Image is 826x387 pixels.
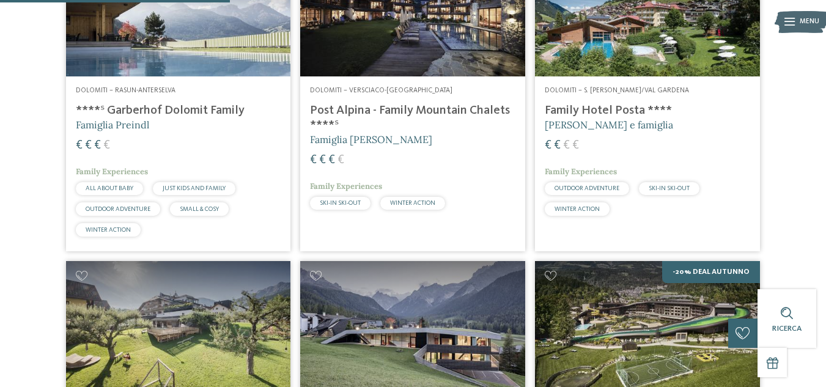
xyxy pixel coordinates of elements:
span: € [310,154,317,166]
h4: ****ˢ Garberhof Dolomit Family [76,103,281,118]
span: OUTDOOR ADVENTURE [86,206,150,212]
span: SMALL & COSY [180,206,219,212]
span: Famiglia [PERSON_NAME] [310,133,432,146]
span: SKI-IN SKI-OUT [649,185,690,191]
span: Dolomiti – S. [PERSON_NAME]/Val Gardena [545,87,689,94]
span: WINTER ACTION [86,227,131,233]
span: [PERSON_NAME] e famiglia [545,119,673,131]
span: € [554,139,561,152]
span: € [103,139,110,152]
span: € [85,139,92,152]
span: € [76,139,83,152]
span: € [328,154,335,166]
span: Famiglia Preindl [76,119,149,131]
span: € [563,139,570,152]
span: Dolomiti – Versciaco-[GEOGRAPHIC_DATA] [310,87,452,94]
span: JUST KIDS AND FAMILY [163,185,226,191]
span: € [319,154,326,166]
span: Dolomiti – Rasun-Anterselva [76,87,175,94]
span: WINTER ACTION [390,200,435,206]
h4: Family Hotel Posta **** [545,103,750,118]
span: Ricerca [772,325,802,333]
span: OUTDOOR ADVENTURE [555,185,619,191]
span: WINTER ACTION [555,206,600,212]
span: Family Experiences [310,181,382,191]
h4: Post Alpina - Family Mountain Chalets ****ˢ [310,103,515,133]
span: Family Experiences [76,166,148,177]
span: € [572,139,579,152]
span: € [337,154,344,166]
span: SKI-IN SKI-OUT [320,200,361,206]
span: ALL ABOUT BABY [86,185,133,191]
span: € [94,139,101,152]
span: Family Experiences [545,166,617,177]
span: € [545,139,551,152]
